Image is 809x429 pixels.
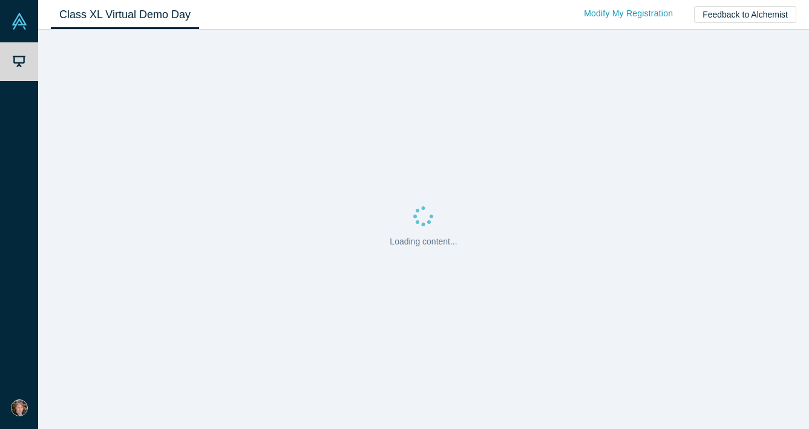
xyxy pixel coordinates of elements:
button: Feedback to Alchemist [694,6,796,23]
p: Loading content... [390,235,457,248]
img: Misha Edel's Account [11,399,28,416]
img: Alchemist Vault Logo [11,13,28,30]
a: Modify My Registration [571,3,686,24]
a: Class XL Virtual Demo Day [51,1,199,29]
